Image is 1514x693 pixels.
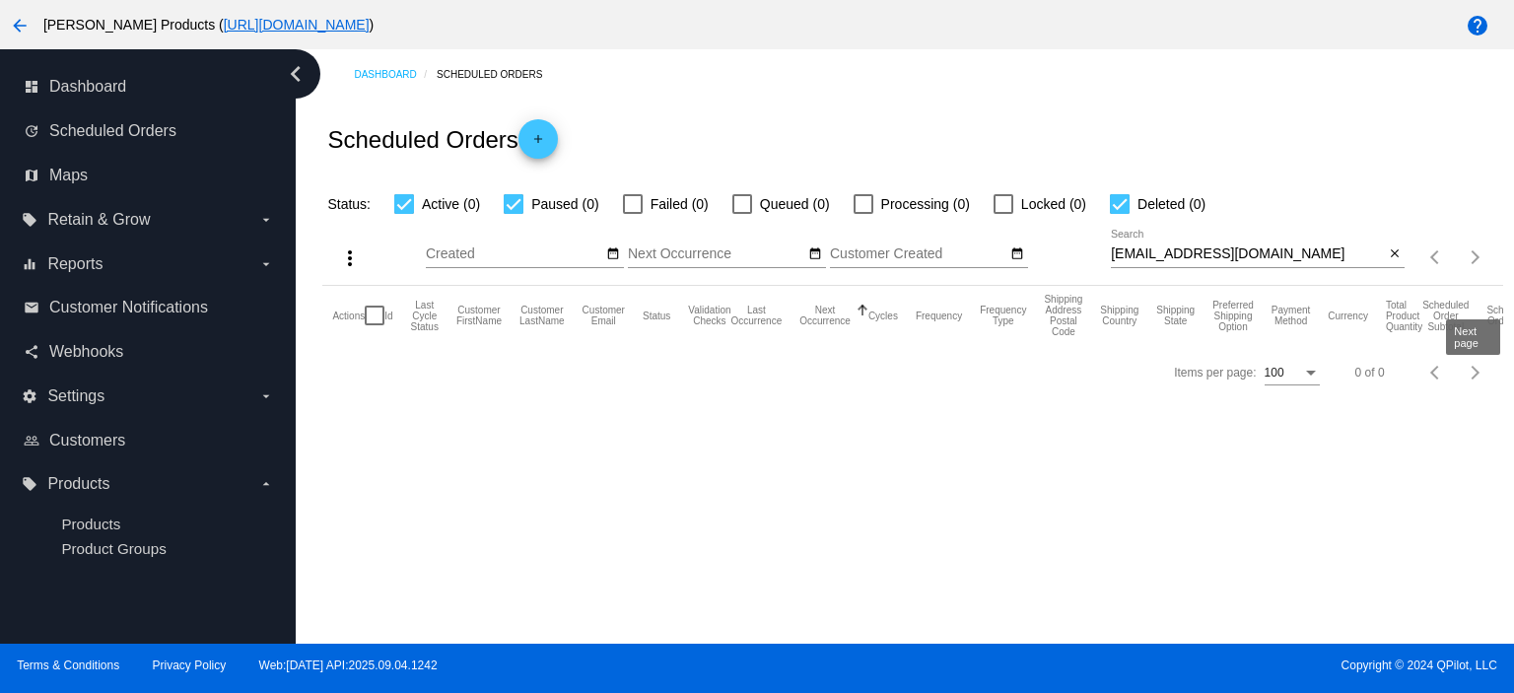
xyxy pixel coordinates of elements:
[1156,305,1195,326] button: Change sorting for ShippingState
[22,388,37,404] i: settings
[8,14,32,37] mat-icon: arrow_back
[338,246,362,270] mat-icon: more_vert
[422,192,480,216] span: Active (0)
[526,132,550,156] mat-icon: add
[1212,300,1254,332] button: Change sorting for PreferredShippingOption
[24,115,274,147] a: update Scheduled Orders
[153,658,227,672] a: Privacy Policy
[258,256,274,272] i: arrow_drop_down
[868,310,898,321] button: Change sorting for Cycles
[24,160,274,191] a: map Maps
[1422,300,1469,332] button: Change sorting for Subtotal
[47,475,109,493] span: Products
[643,310,670,321] button: Change sorting for Status
[519,305,565,326] button: Change sorting for CustomerLastName
[531,192,598,216] span: Paused (0)
[24,123,39,139] i: update
[731,305,783,326] button: Change sorting for LastOccurrenceUtc
[49,167,88,184] span: Maps
[1265,367,1320,381] mat-select: Items per page:
[24,168,39,183] i: map
[774,658,1497,672] span: Copyright © 2024 QPilot, LLC
[24,300,39,315] i: email
[606,246,620,262] mat-icon: date_range
[1044,294,1082,337] button: Change sorting for ShippingPostcode
[1416,238,1456,277] button: Previous page
[43,17,374,33] span: [PERSON_NAME] Products ( )
[1386,286,1422,345] mat-header-cell: Total Product Quantity
[49,122,176,140] span: Scheduled Orders
[258,212,274,228] i: arrow_drop_down
[980,305,1026,326] button: Change sorting for FrequencyType
[1388,246,1402,262] mat-icon: close
[259,658,438,672] a: Web:[DATE] API:2025.09.04.1242
[808,246,822,262] mat-icon: date_range
[24,344,39,360] i: share
[628,246,805,262] input: Next Occurrence
[426,246,603,262] input: Created
[1111,246,1384,262] input: Search
[1100,305,1138,326] button: Change sorting for ShippingCountry
[332,286,365,345] mat-header-cell: Actions
[1456,238,1495,277] button: Next page
[327,119,557,159] h2: Scheduled Orders
[22,476,37,492] i: local_offer
[1328,310,1368,321] button: Change sorting for CurrencyIso
[22,212,37,228] i: local_offer
[24,79,39,95] i: dashboard
[47,211,150,229] span: Retain & Grow
[583,305,625,326] button: Change sorting for CustomerEmail
[17,658,119,672] a: Terms & Conditions
[1010,246,1024,262] mat-icon: date_range
[61,516,120,532] a: Products
[411,300,439,332] button: Change sorting for LastProcessingCycleId
[1456,353,1495,392] button: Next page
[24,433,39,449] i: people_outline
[830,246,1007,262] input: Customer Created
[1021,192,1086,216] span: Locked (0)
[49,299,208,316] span: Customer Notifications
[280,58,311,90] i: chevron_left
[24,71,274,103] a: dashboard Dashboard
[24,425,274,456] a: people_outline Customers
[1272,305,1310,326] button: Change sorting for PaymentMethod.Type
[61,540,166,557] a: Product Groups
[1355,366,1385,380] div: 0 of 0
[47,255,103,273] span: Reports
[49,343,123,361] span: Webhooks
[49,432,125,450] span: Customers
[49,78,126,96] span: Dashboard
[688,286,730,345] mat-header-cell: Validation Checks
[354,59,437,90] a: Dashboard
[1265,366,1284,380] span: 100
[384,310,392,321] button: Change sorting for Id
[224,17,370,33] a: [URL][DOMAIN_NAME]
[22,256,37,272] i: equalizer
[651,192,709,216] span: Failed (0)
[24,336,274,368] a: share Webhooks
[258,476,274,492] i: arrow_drop_down
[881,192,970,216] span: Processing (0)
[799,305,851,326] button: Change sorting for NextOccurrenceUtc
[258,388,274,404] i: arrow_drop_down
[1466,14,1489,37] mat-icon: help
[24,292,274,323] a: email Customer Notifications
[760,192,830,216] span: Queued (0)
[437,59,560,90] a: Scheduled Orders
[1416,353,1456,392] button: Previous page
[916,310,962,321] button: Change sorting for Frequency
[327,196,371,212] span: Status:
[1174,366,1256,380] div: Items per page:
[1137,192,1205,216] span: Deleted (0)
[1384,244,1405,265] button: Clear
[47,387,104,405] span: Settings
[456,305,502,326] button: Change sorting for CustomerFirstName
